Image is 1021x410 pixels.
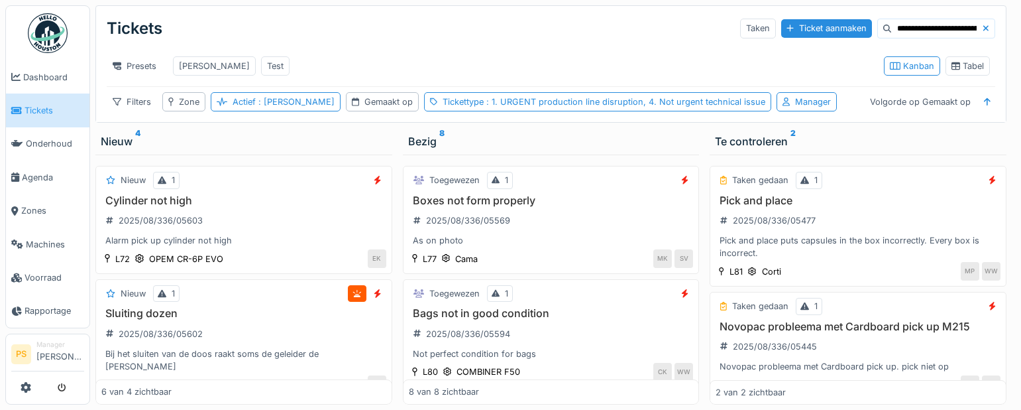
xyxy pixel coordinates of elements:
[426,214,510,227] div: 2025/08/336/05569
[179,96,199,108] div: Zone
[135,133,140,149] sup: 4
[409,307,694,320] h3: Bags not in good condition
[28,13,68,53] img: Badge_color-CXgf-gQk.svg
[119,214,203,227] div: 2025/08/336/05603
[107,11,162,46] div: Tickets
[11,340,84,372] a: PS Manager[PERSON_NAME]
[455,253,478,265] div: Cama
[101,234,386,247] div: Alarm pick up cylinder not high
[26,238,84,251] span: Machines
[368,249,386,268] div: EK
[115,253,130,265] div: L72
[11,344,31,364] li: PS
[179,60,250,72] div: [PERSON_NAME]
[6,161,89,194] a: Agenda
[6,60,89,94] a: Dashboard
[426,328,510,340] div: 2025/08/336/05594
[429,287,480,300] div: Toegewezen
[25,271,84,284] span: Voorraad
[729,265,743,278] div: L81
[982,376,1000,394] div: WW
[121,174,146,186] div: Nieuw
[423,253,437,265] div: L77
[429,174,480,186] div: Toegewezen
[653,249,672,268] div: MK
[26,137,84,150] span: Onderhoud
[982,262,1000,281] div: WW
[890,60,934,72] div: Kanban
[101,348,386,373] div: Bij het sluiten van de doos raakt soms de geleider de [PERSON_NAME]
[36,340,84,350] div: Manager
[715,133,1001,149] div: Te controleren
[653,363,672,381] div: CK
[443,96,765,108] div: Tickettype
[790,133,796,149] sup: 2
[364,96,413,108] div: Gemaakt op
[729,378,743,391] div: L77
[484,97,765,107] span: : 1. URGENT production line disruption, 4. Not urgent technical issue
[25,104,84,117] span: Tickets
[732,174,788,186] div: Taken gedaan
[674,249,693,268] div: SV
[101,386,172,399] div: 6 van 4 zichtbaar
[951,60,984,72] div: Tabel
[674,363,693,381] div: WW
[409,348,694,360] div: Not perfect condition for bags
[423,366,438,378] div: L80
[408,133,694,149] div: Bezig
[409,386,479,399] div: 8 van 8 zichtbaar
[733,214,816,227] div: 2025/08/336/05477
[732,300,788,312] div: Taken gedaan
[716,234,1000,259] div: Pick and place puts capsules in the box incorrectly. Every box is incorrect.
[6,228,89,261] a: Machines
[961,376,979,394] div: BT
[740,19,776,38] div: Taken
[149,253,223,265] div: OPEM CR-6P EVO
[101,307,386,320] h3: Sluiting dozen
[21,204,84,217] span: Zones
[733,340,817,353] div: 2025/08/336/05445
[107,56,162,76] div: Presets
[25,305,84,317] span: Rapportage
[6,127,89,161] a: Onderhoud
[233,96,335,108] div: Actief
[505,174,508,186] div: 1
[172,287,175,300] div: 1
[763,378,799,391] div: Novopac
[101,133,387,149] div: Nieuw
[457,366,520,378] div: COMBINER F50
[762,265,781,278] div: Corti
[781,19,872,37] div: Ticket aanmaken
[409,194,694,207] h3: Boxes not form properly
[439,133,445,149] sup: 8
[267,60,284,72] div: Test
[716,320,1000,333] h3: Novopac probleema met Cardboard pick up M215
[864,92,977,111] div: Volgorde op Gemaakt op
[814,174,818,186] div: 1
[119,328,203,340] div: 2025/08/336/05602
[23,71,84,84] span: Dashboard
[409,234,694,247] div: As on photo
[961,262,979,281] div: MP
[368,376,386,394] div: QS
[172,174,175,186] div: 1
[716,386,786,399] div: 2 van 2 zichtbaar
[6,94,89,127] a: Tickets
[101,194,386,207] h3: Cylinder not high
[256,97,335,107] span: : [PERSON_NAME]
[6,295,89,328] a: Rapportage
[22,171,84,184] span: Agenda
[814,300,818,312] div: 1
[716,194,1000,207] h3: Pick and place
[121,287,146,300] div: Nieuw
[6,261,89,294] a: Voorraad
[36,340,84,368] li: [PERSON_NAME]
[6,194,89,228] a: Zones
[107,92,157,111] div: Filters
[505,287,508,300] div: 1
[716,360,1000,373] div: Novopac probleema met Cardboard pick up. pick niet op
[147,378,209,391] div: IMA FTB 577-C
[795,96,831,108] div: Manager
[115,378,128,391] div: L71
